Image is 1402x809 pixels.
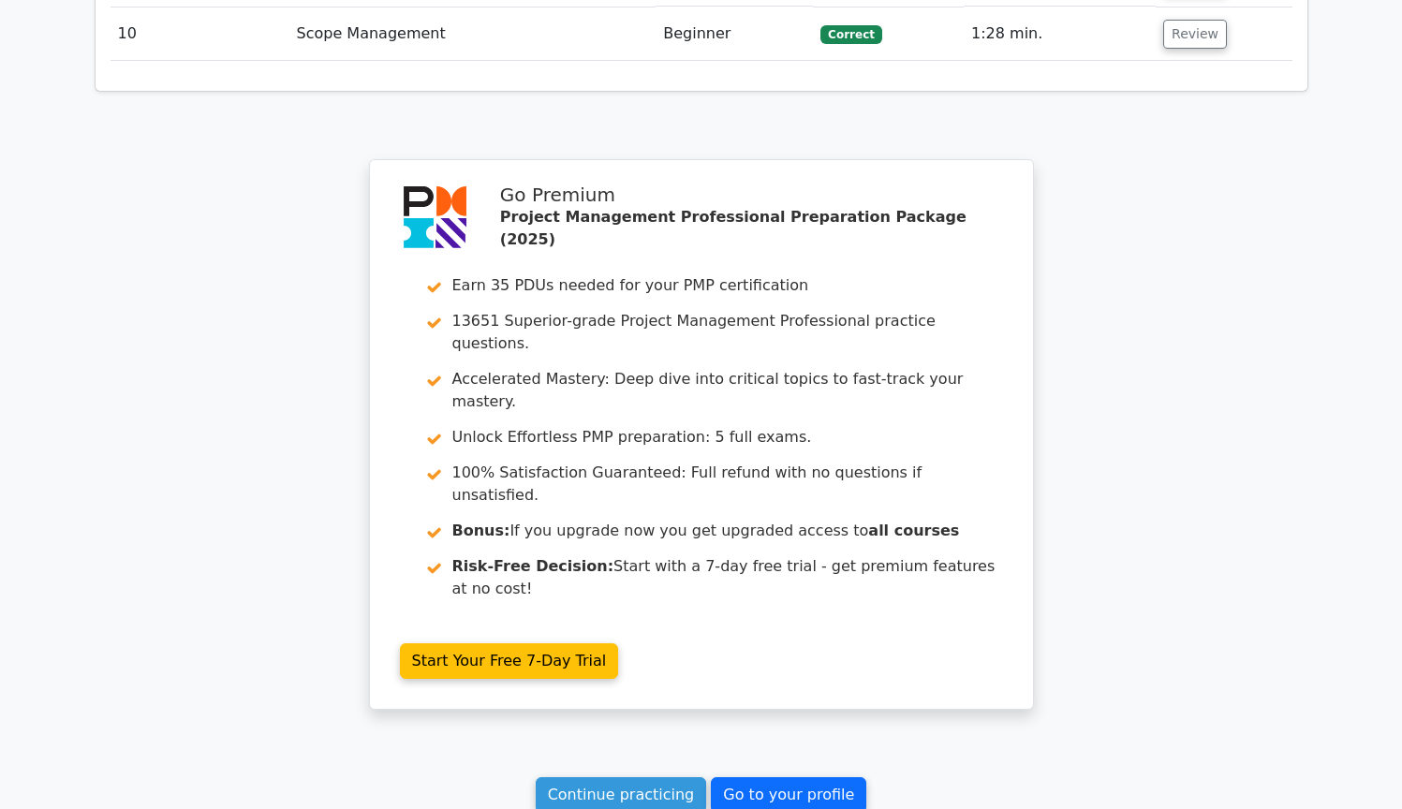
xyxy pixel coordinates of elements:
a: Start Your Free 7-Day Trial [400,643,619,679]
td: 1:28 min. [964,7,1156,61]
td: Beginner [656,7,813,61]
td: Scope Management [289,7,657,61]
span: Correct [820,25,881,44]
button: Review [1163,20,1227,49]
td: 10 [111,7,289,61]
